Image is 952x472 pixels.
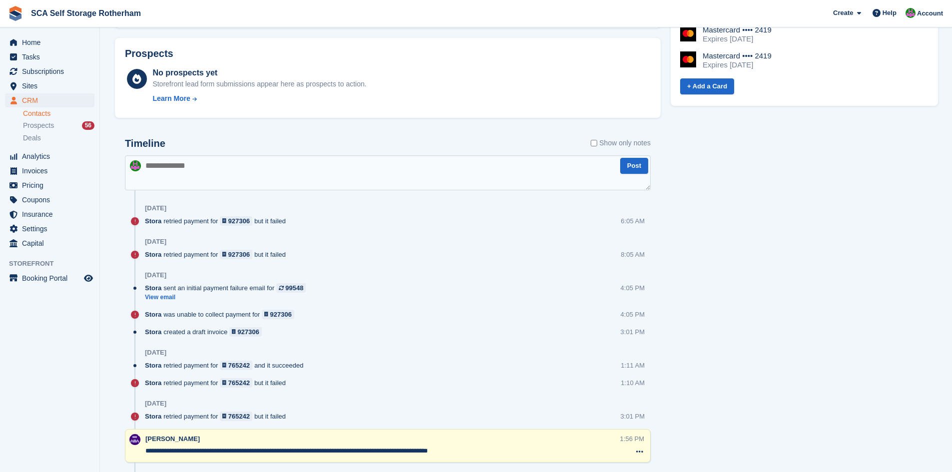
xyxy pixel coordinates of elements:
[5,93,94,107] a: menu
[8,6,23,21] img: stora-icon-8386f47178a22dfd0bd8f6a31ec36ba5ce8667c1dd55bd0f319d3a0aa187defe.svg
[5,271,94,285] a: menu
[145,283,161,293] span: Stora
[621,283,645,293] div: 4:05 PM
[145,310,161,319] span: Stora
[5,64,94,78] a: menu
[220,216,252,226] a: 927306
[27,5,145,21] a: SCA Self Storage Rotherham
[228,250,250,259] div: 927306
[621,361,645,370] div: 1:11 AM
[621,250,645,259] div: 8:05 AM
[5,164,94,178] a: menu
[620,158,648,174] button: Post
[145,361,161,370] span: Stora
[220,250,252,259] a: 927306
[145,283,311,293] div: sent an initial payment failure email for
[228,216,250,226] div: 927306
[703,60,772,69] div: Expires [DATE]
[220,412,252,421] a: 765242
[620,434,644,444] div: 1:56 PM
[23,133,41,143] span: Deals
[9,259,99,269] span: Storefront
[5,149,94,163] a: menu
[152,67,366,79] div: No prospects yet
[22,50,82,64] span: Tasks
[5,207,94,221] a: menu
[229,327,262,337] a: 927306
[22,271,82,285] span: Booking Portal
[22,93,82,107] span: CRM
[591,138,651,148] label: Show only notes
[145,310,299,319] div: was unable to collect payment for
[621,327,645,337] div: 3:01 PM
[145,216,291,226] div: retried payment for but it failed
[152,79,366,89] div: Storefront lead form submissions appear here as prospects to action.
[152,93,190,104] div: Learn More
[145,250,291,259] div: retried payment for but it failed
[5,236,94,250] a: menu
[220,361,252,370] a: 765242
[22,207,82,221] span: Insurance
[680,78,734,95] a: + Add a Card
[917,8,943,18] span: Account
[621,412,645,421] div: 3:01 PM
[82,272,94,284] a: Preview store
[5,178,94,192] a: menu
[145,378,161,388] span: Stora
[145,238,166,246] div: [DATE]
[703,25,772,34] div: Mastercard •••• 2419
[703,34,772,43] div: Expires [DATE]
[680,51,696,67] img: Mastercard Logo
[270,310,291,319] div: 927306
[833,8,853,18] span: Create
[22,236,82,250] span: Capital
[129,434,140,445] img: Kelly Neesham
[145,400,166,408] div: [DATE]
[591,138,597,148] input: Show only notes
[5,222,94,236] a: menu
[5,50,94,64] a: menu
[22,149,82,163] span: Analytics
[130,160,141,171] img: Sarah Race
[23,133,94,143] a: Deals
[22,64,82,78] span: Subscriptions
[262,310,294,319] a: 927306
[23,109,94,118] a: Contacts
[145,378,291,388] div: retried payment for but it failed
[228,412,250,421] div: 765242
[228,361,250,370] div: 765242
[145,327,161,337] span: Stora
[145,435,200,443] span: [PERSON_NAME]
[22,222,82,236] span: Settings
[5,79,94,93] a: menu
[145,361,308,370] div: retried payment for and it succeeded
[621,216,645,226] div: 6:05 AM
[906,8,916,18] img: Sarah Race
[145,412,161,421] span: Stora
[621,310,645,319] div: 4:05 PM
[237,327,259,337] div: 927306
[5,193,94,207] a: menu
[125,48,173,59] h2: Prospects
[145,412,291,421] div: retried payment for but it failed
[145,293,311,302] a: View email
[22,193,82,207] span: Coupons
[23,120,94,131] a: Prospects 56
[285,283,303,293] div: 99548
[621,378,645,388] div: 1:10 AM
[883,8,897,18] span: Help
[228,378,250,388] div: 765242
[22,178,82,192] span: Pricing
[680,25,696,41] img: Mastercard Logo
[703,51,772,60] div: Mastercard •••• 2419
[145,349,166,357] div: [DATE]
[125,138,165,149] h2: Timeline
[145,271,166,279] div: [DATE]
[22,35,82,49] span: Home
[220,378,252,388] a: 765242
[152,93,366,104] a: Learn More
[145,216,161,226] span: Stora
[276,283,306,293] a: 99548
[82,121,94,130] div: 56
[22,79,82,93] span: Sites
